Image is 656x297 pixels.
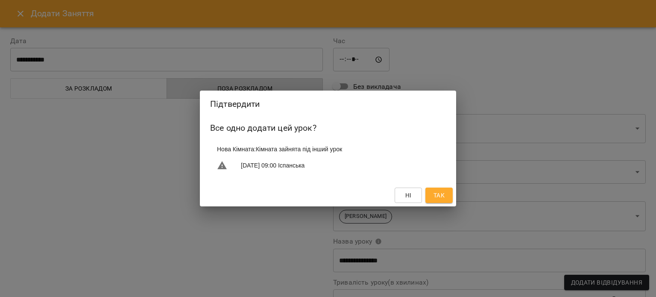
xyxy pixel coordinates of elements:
span: Ні [405,190,412,200]
button: Ні [395,188,422,203]
span: Так [433,190,445,200]
li: [DATE] 09:00 Іспанська [210,157,446,174]
h6: Все одно додати цей урок? [210,121,446,135]
h2: Підтвердити [210,97,446,111]
button: Так [425,188,453,203]
li: Нова Кімната : Кімната зайнята під інший урок [210,141,446,157]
